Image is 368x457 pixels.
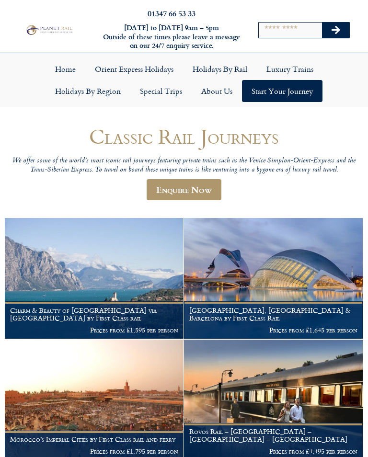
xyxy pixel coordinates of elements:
a: 01347 66 53 33 [148,8,195,19]
a: Orient Express Holidays [85,58,183,80]
p: Prices from £1,795 per person [10,447,178,455]
h1: Morocco’s Imperial Cities by First Class rail and ferry [10,435,178,443]
a: [GEOGRAPHIC_DATA], [GEOGRAPHIC_DATA] & Barcelona by First Class Rail Prices from £1,645 per person [184,218,363,339]
h6: [DATE] to [DATE] 9am – 5pm Outside of these times please leave a message on our 24/7 enquiry serv... [101,23,243,50]
p: Prices from £1,645 per person [189,326,357,334]
p: We offer some of the world’s most iconic rail journeys featuring private trains such as the Venic... [5,157,363,174]
nav: Menu [5,58,363,102]
a: Holidays by Region [46,80,130,102]
h1: Classic Rail Journeys [5,125,363,148]
a: Charm & Beauty of [GEOGRAPHIC_DATA] via [GEOGRAPHIC_DATA] by First Class rail Prices from £1,595 ... [5,218,184,339]
img: Planet Rail Train Holidays Logo [24,24,74,36]
a: About Us [192,80,242,102]
a: Home [46,58,85,80]
a: Special Trips [130,80,192,102]
a: Start your Journey [242,80,322,102]
a: Enquire Now [147,179,221,200]
h1: Charm & Beauty of [GEOGRAPHIC_DATA] via [GEOGRAPHIC_DATA] by First Class rail [10,307,178,322]
p: Prices from £1,595 per person [10,326,178,334]
button: Search [322,23,350,38]
a: Holidays by Rail [183,58,257,80]
p: Prices from £4,495 per person [189,447,357,455]
h1: [GEOGRAPHIC_DATA], [GEOGRAPHIC_DATA] & Barcelona by First Class Rail [189,307,357,322]
a: Luxury Trains [257,58,323,80]
h1: Rovos Rail – [GEOGRAPHIC_DATA] – [GEOGRAPHIC_DATA] – [GEOGRAPHIC_DATA] [189,428,357,443]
